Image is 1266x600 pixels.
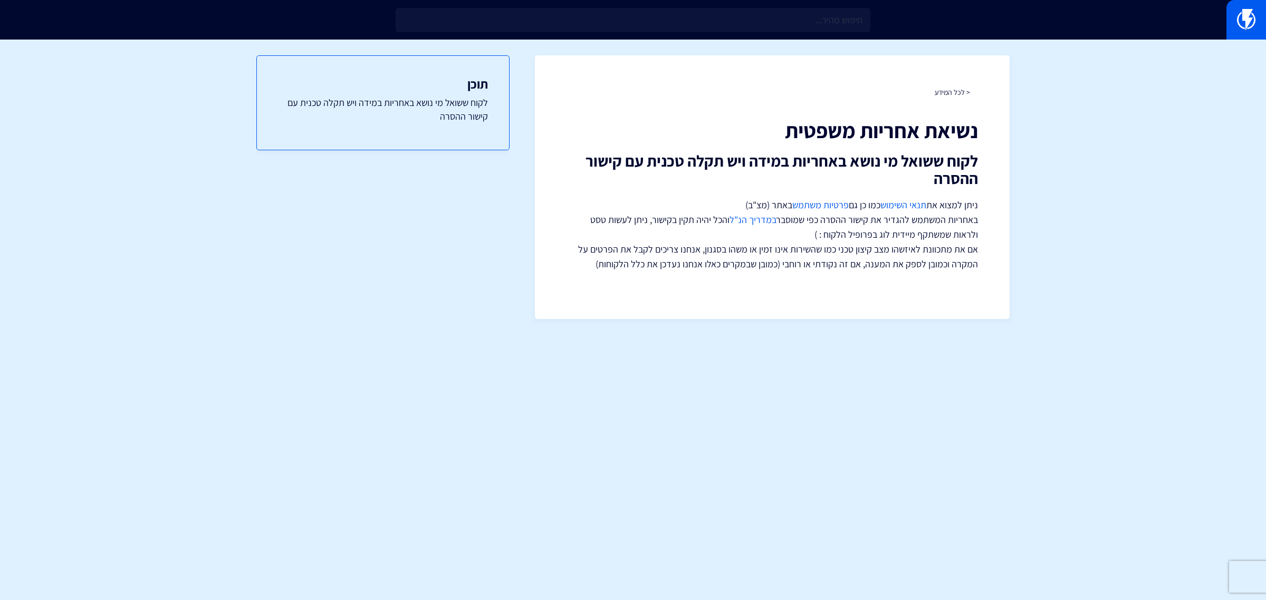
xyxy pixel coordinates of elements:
a: < לכל המידע [935,88,970,97]
h1: נשיאת אחריות משפטית [567,119,978,142]
a: במדריך הנ"ל [730,214,776,226]
a: תנאי השימוש [880,199,926,211]
h3: תוכן [278,77,488,91]
input: חיפוש מהיר... [396,8,870,32]
a: פרטיות משתמש [792,199,849,211]
a: לקוח ששואל מי נושא באחריות במידה ויש תקלה טכנית עם קישור ההסרה [278,96,488,123]
h2: לקוח ששואל מי נושא באחריות במידה ויש תקלה טכנית עם קישור ההסרה [567,152,978,187]
p: ניתן למצוא את כמו כן גם באתר (מצ"ב) באחריות המשתמש להגדיר את קישור ההסרה כפי שמוסבר והכל יהיה תקי... [567,198,978,272]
